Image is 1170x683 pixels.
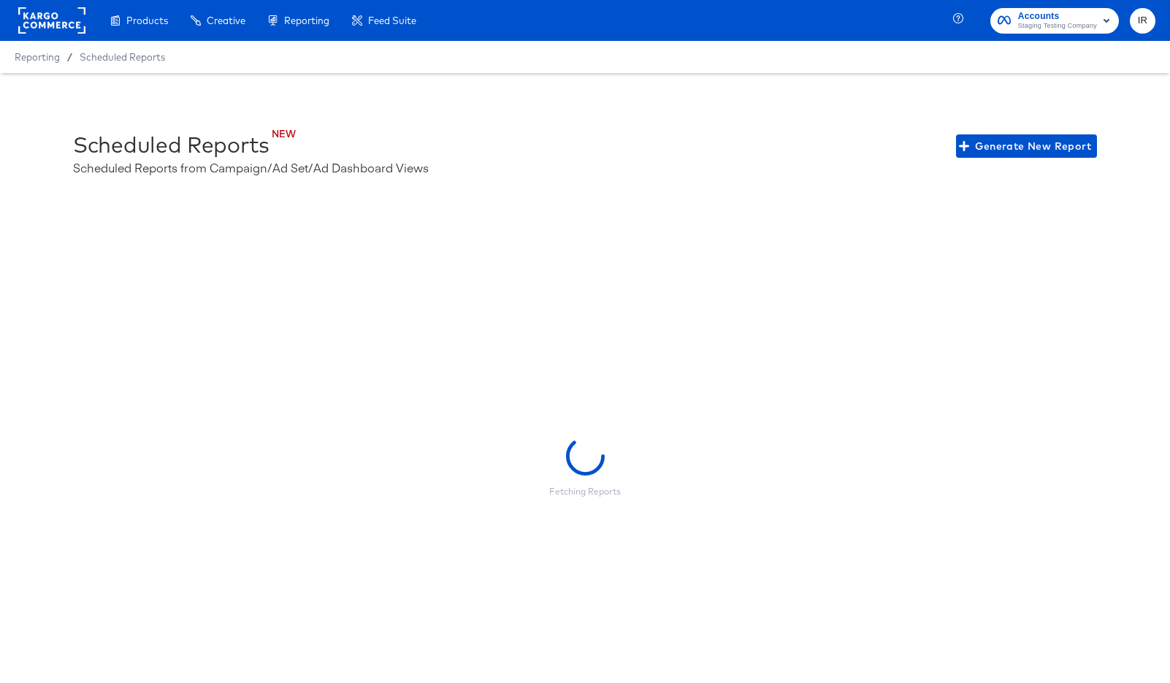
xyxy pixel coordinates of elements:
button: Generate New Report [956,134,1097,158]
button: AccountsStaging Testing Company [990,8,1119,34]
span: Accounts [1018,9,1097,24]
div: Scheduled Reports [73,130,269,159]
span: Products [126,15,168,26]
span: Staging Testing Company [1018,20,1097,32]
span: IR [1136,12,1150,29]
span: / [60,51,80,63]
span: Creative [207,15,245,26]
span: Reporting [15,51,60,63]
span: Reporting [284,15,329,26]
button: IR [1130,8,1155,34]
a: Scheduled Reports [80,51,165,63]
span: Generate New Report [962,137,1091,156]
span: Feed Suite [368,15,416,26]
div: NEW [99,127,296,141]
div: Fetching Reports [549,486,621,497]
div: Scheduled Reports from Campaign/Ad Set/Ad Dashboard Views [73,159,429,176]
